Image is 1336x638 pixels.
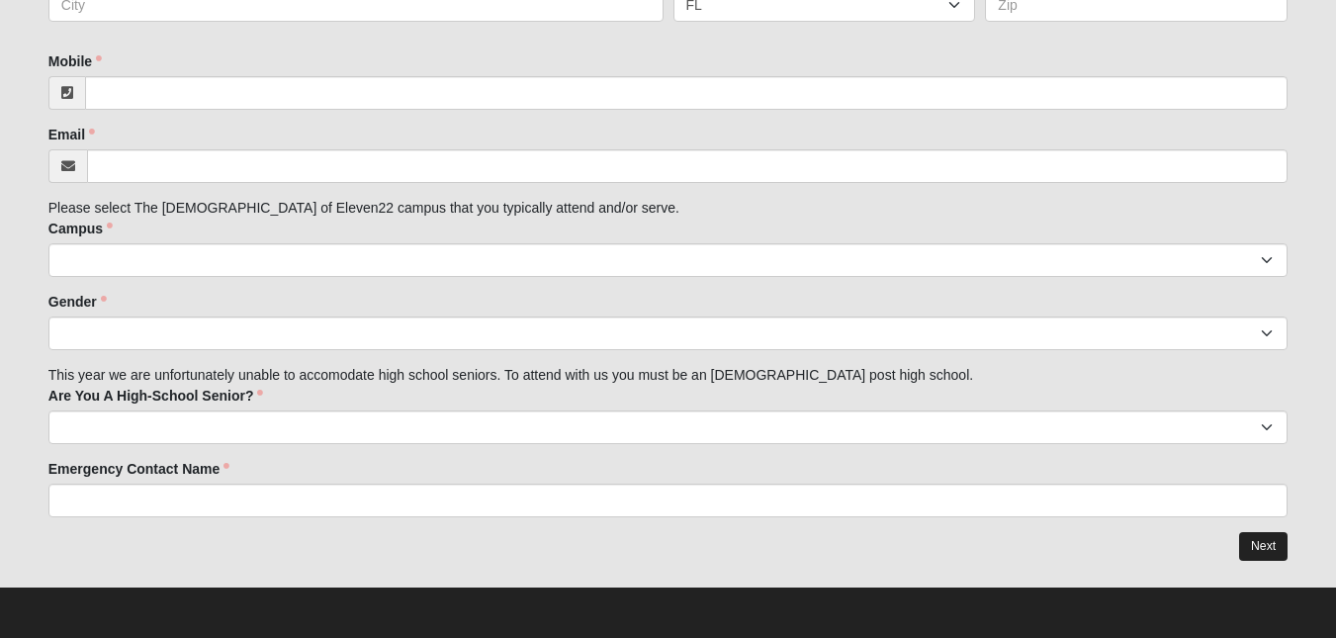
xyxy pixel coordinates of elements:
[48,125,95,144] label: Email
[48,459,230,479] label: Emergency Contact Name
[48,51,102,71] label: Mobile
[48,386,264,406] label: Are You A High-School Senior?
[48,292,107,312] label: Gender
[48,219,113,238] label: Campus
[1239,532,1288,561] a: Next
